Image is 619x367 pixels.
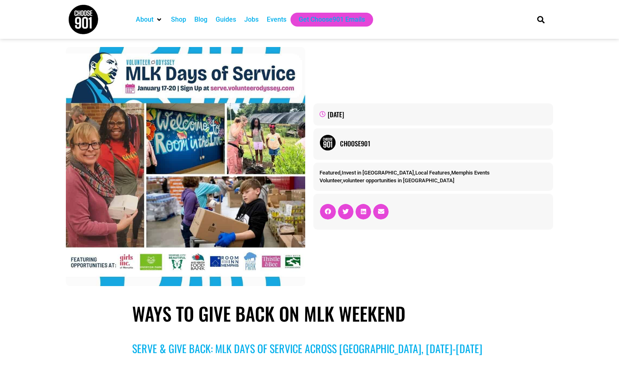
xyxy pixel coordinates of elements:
[216,15,236,25] a: Guides
[132,13,167,27] div: About
[320,177,342,183] a: Volunteer
[132,13,523,27] nav: Main nav
[534,13,547,26] div: Search
[299,15,365,25] a: Get Choose901 Emails
[244,15,259,25] a: Jobs
[136,15,153,25] a: About
[415,170,450,176] a: Local Features
[132,302,487,324] h1: Ways to Give Back on MLK Weekend
[343,177,455,183] a: volunteer opportunities in [GEOGRAPHIC_DATA]
[338,204,353,219] div: Share on twitter
[451,170,490,176] a: Memphis Events
[171,15,186,25] a: Shop
[66,47,305,286] img: A vibrant collage captures the spirit of Serve & Give Back during MLK Days of Service in Memphis,...
[356,204,371,219] div: Share on linkedin
[267,15,286,25] a: Events
[132,340,482,356] span: Serve & Give Back: MLK Days of Service Across [GEOGRAPHIC_DATA], [DATE]-[DATE]
[320,170,340,176] a: Featured
[194,15,207,25] a: Blog
[320,134,336,151] img: Picture of Choose901
[342,170,414,176] a: Invest in [GEOGRAPHIC_DATA]
[340,139,547,148] a: Choose901
[373,204,389,219] div: Share on email
[320,177,455,183] span: ,
[320,170,490,176] span: , , ,
[320,204,335,219] div: Share on facebook
[328,110,344,119] time: [DATE]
